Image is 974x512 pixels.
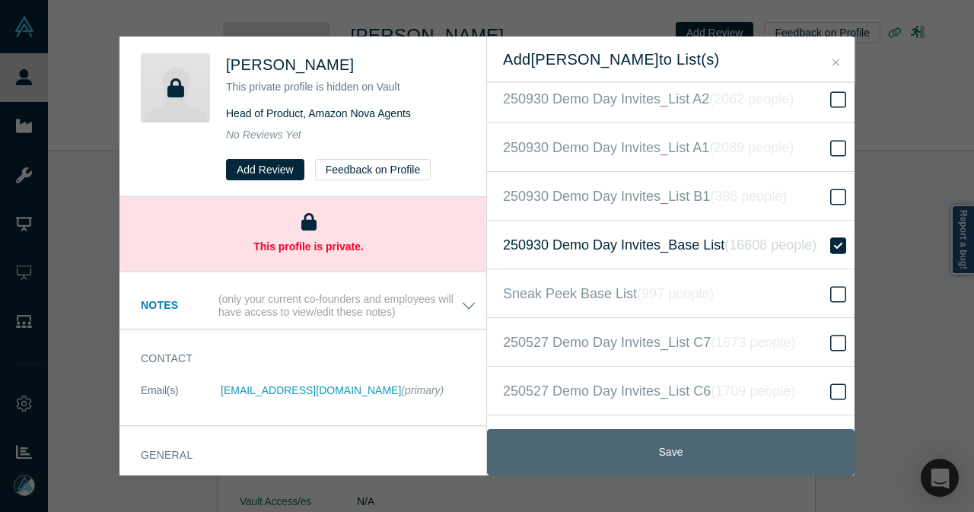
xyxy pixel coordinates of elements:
[503,234,816,256] span: 250930 Demo Day Invites_Base List
[226,129,301,141] span: No Reviews Yet
[503,186,787,207] span: 250930 Demo Day Invites_List B1
[226,79,465,95] p: This private profile is hidden on Vault
[711,383,795,399] i: ( 1709 people )
[503,283,714,304] span: Sneak Peek Base List
[226,159,304,180] button: Add Review
[487,429,855,475] button: Save
[401,384,444,396] span: (primary)
[141,293,476,319] button: Notes (only your current co-founders and employees will have access to view/edit these notes)
[141,447,455,463] h3: General
[315,159,431,180] button: Feedback on Profile
[221,384,401,396] a: [EMAIL_ADDRESS][DOMAIN_NAME]
[218,293,461,319] p: (only your current co-founders and employees will have access to view/edit these notes)
[503,380,795,402] span: 250527 Demo Day Invites_List C6
[141,239,476,255] p: This profile is private.
[710,189,787,204] i: ( 398 people )
[141,383,221,415] dt: Email(s)
[226,107,411,119] span: Head of Product, Amazon Nova Agents
[503,88,794,110] span: 250930 Demo Day Invites_List A2
[226,56,354,73] span: [PERSON_NAME]
[711,335,795,350] i: ( 1673 people )
[637,286,714,301] i: ( 997 people )
[709,140,794,155] i: ( 2089 people )
[828,54,844,72] button: Close
[503,50,839,68] h2: Add [PERSON_NAME] to List(s)
[724,237,816,253] i: ( 16608 people )
[141,297,215,313] h3: Notes
[503,332,795,353] span: 250527 Demo Day Invites_List C7
[141,351,455,367] h3: Contact
[709,91,794,107] i: ( 2062 people )
[503,137,794,158] span: 250930 Demo Day Invites_List A1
